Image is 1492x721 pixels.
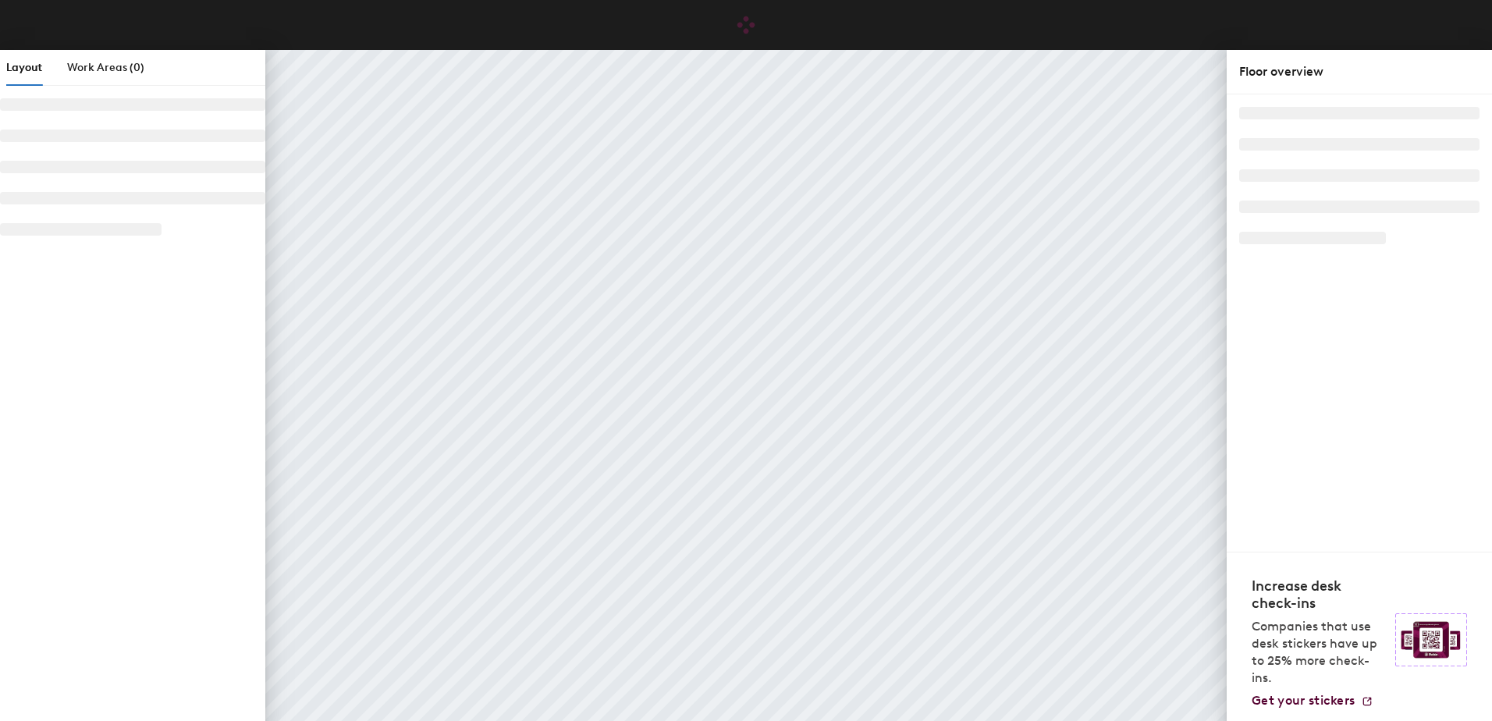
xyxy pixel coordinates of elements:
span: Work Areas (0) [67,61,144,74]
a: Get your stickers [1252,693,1373,709]
p: Companies that use desk stickers have up to 25% more check-ins. [1252,618,1386,687]
div: Floor overview [1239,62,1480,81]
h4: Increase desk check-ins [1252,577,1386,612]
span: Layout [6,61,42,74]
img: Sticker logo [1395,613,1467,666]
span: Get your stickers [1252,693,1355,708]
